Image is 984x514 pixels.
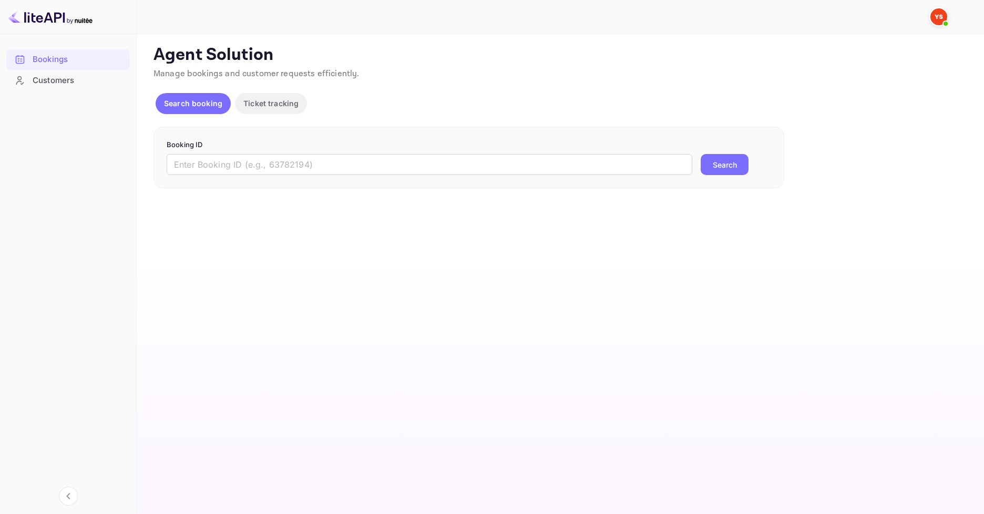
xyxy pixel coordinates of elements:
[153,45,965,66] p: Agent Solution
[6,70,130,90] a: Customers
[6,70,130,91] div: Customers
[33,54,125,66] div: Bookings
[164,98,222,109] p: Search booking
[6,49,130,70] div: Bookings
[243,98,299,109] p: Ticket tracking
[167,140,771,150] p: Booking ID
[59,487,78,506] button: Collapse navigation
[701,154,749,175] button: Search
[8,8,93,25] img: LiteAPI logo
[33,75,125,87] div: Customers
[153,68,360,79] span: Manage bookings and customer requests efficiently.
[6,49,130,69] a: Bookings
[930,8,947,25] img: Yandex Support
[167,154,692,175] input: Enter Booking ID (e.g., 63782194)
